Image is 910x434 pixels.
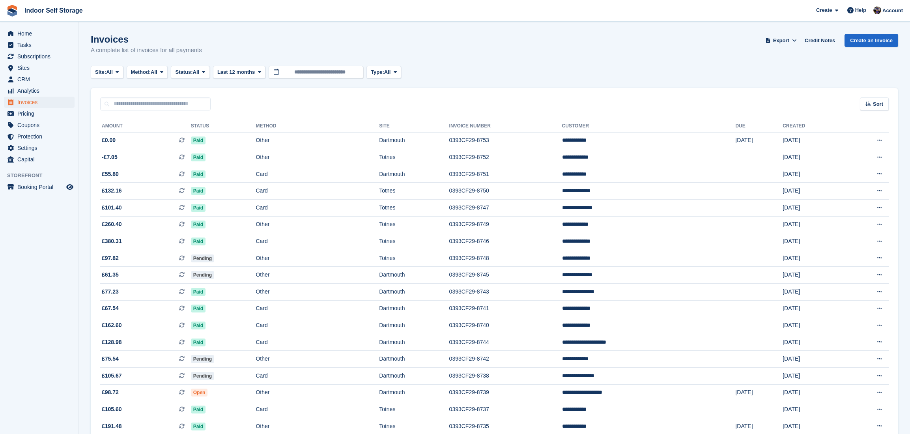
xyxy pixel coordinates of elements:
td: Card [256,200,379,217]
td: Dartmouth [379,384,449,401]
td: Dartmouth [379,284,449,301]
th: Created [783,120,844,133]
td: [DATE] [783,384,844,401]
span: £191.48 [102,422,122,430]
td: [DATE] [783,300,844,317]
a: menu [4,28,75,39]
button: Site: All [91,66,123,79]
td: Card [256,166,379,183]
span: £67.54 [102,304,119,312]
td: Other [256,384,379,401]
td: Other [256,216,379,233]
th: Status [191,120,256,133]
td: Other [256,284,379,301]
span: £77.23 [102,288,119,296]
td: [DATE] [783,200,844,217]
span: Paid [191,238,206,245]
td: 0393CF29-8742 [449,351,562,368]
span: Storefront [7,172,78,180]
td: 0393CF29-8752 [449,149,562,166]
td: Card [256,334,379,351]
span: Coupons [17,120,65,131]
span: Pending [191,254,214,262]
span: Subscriptions [17,51,65,62]
span: Pricing [17,108,65,119]
td: Totnes [379,233,449,250]
td: 0393CF29-8745 [449,267,562,284]
td: 0393CF29-8749 [449,216,562,233]
td: Other [256,149,379,166]
span: Paid [191,288,206,296]
td: Card [256,401,379,418]
a: menu [4,51,75,62]
span: £98.72 [102,388,119,397]
th: Customer [562,120,736,133]
td: [DATE] [783,284,844,301]
a: menu [4,62,75,73]
span: Sort [873,100,883,108]
td: Totnes [379,183,449,200]
td: Totnes [379,250,449,267]
td: Totnes [379,216,449,233]
a: menu [4,154,75,165]
span: Export [773,37,789,45]
td: 0393CF29-8753 [449,132,562,149]
span: Invoices [17,97,65,108]
span: Paid [191,423,206,430]
td: 0393CF29-8750 [449,183,562,200]
td: [DATE] [783,368,844,385]
td: Dartmouth [379,368,449,385]
button: Type: All [366,66,401,79]
td: [DATE] [783,351,844,368]
a: Credit Notes [802,34,838,47]
td: Dartmouth [379,166,449,183]
a: Preview store [65,182,75,192]
td: 0393CF29-8744 [449,334,562,351]
span: Paid [191,406,206,413]
td: [DATE] [783,233,844,250]
span: Help [855,6,866,14]
button: Export [764,34,798,47]
span: £380.31 [102,237,122,245]
span: Paid [191,339,206,346]
td: [DATE] [783,250,844,267]
a: menu [4,142,75,153]
td: [DATE] [783,317,844,334]
td: Card [256,317,379,334]
p: A complete list of invoices for all payments [91,46,202,55]
span: £75.54 [102,355,119,363]
span: Create [816,6,832,14]
span: Pending [191,372,214,380]
span: Booking Portal [17,181,65,193]
td: Card [256,368,379,385]
td: Dartmouth [379,267,449,284]
span: Paid [191,137,206,144]
td: Totnes [379,200,449,217]
td: [DATE] [783,216,844,233]
span: Tasks [17,39,65,51]
span: £105.67 [102,372,122,380]
button: Last 12 months [213,66,265,79]
td: [DATE] [783,267,844,284]
span: Paid [191,221,206,228]
td: Card [256,183,379,200]
span: Site: [95,68,106,76]
span: All [106,68,113,76]
span: £0.00 [102,136,116,144]
td: Dartmouth [379,317,449,334]
td: Other [256,250,379,267]
a: Indoor Self Storage [21,4,86,17]
span: £97.82 [102,254,119,262]
span: Method: [131,68,151,76]
span: Settings [17,142,65,153]
td: Dartmouth [379,132,449,149]
span: Pending [191,355,214,363]
span: £132.16 [102,187,122,195]
td: [DATE] [783,334,844,351]
img: Sandra Pomeroy [873,6,881,14]
a: menu [4,39,75,51]
td: Totnes [379,401,449,418]
th: Invoice Number [449,120,562,133]
span: Status: [175,68,192,76]
a: menu [4,131,75,142]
